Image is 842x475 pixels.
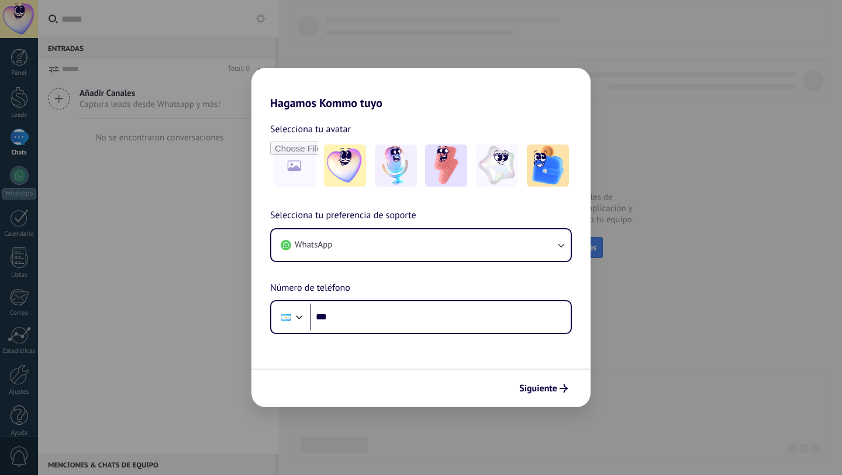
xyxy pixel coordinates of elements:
img: -3.jpeg [425,144,467,187]
span: Siguiente [519,384,557,393]
button: Siguiente [514,378,573,398]
img: -1.jpeg [324,144,366,187]
span: Selecciona tu preferencia de soporte [270,208,416,223]
img: -4.jpeg [476,144,518,187]
button: WhatsApp [271,229,571,261]
h2: Hagamos Kommo tuyo [251,68,591,110]
span: Selecciona tu avatar [270,122,351,137]
span: WhatsApp [295,239,332,251]
img: -5.jpeg [527,144,569,187]
img: -2.jpeg [375,144,417,187]
span: Número de teléfono [270,281,350,296]
div: Argentina: + 54 [275,305,297,329]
